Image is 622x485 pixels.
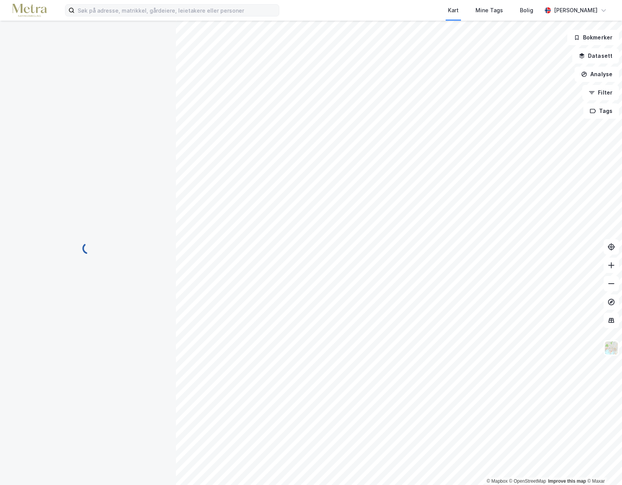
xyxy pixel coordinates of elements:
div: Kontrollprogram for chat [584,448,622,485]
button: Bokmerker [567,30,619,45]
img: Z [604,341,619,355]
iframe: Chat Widget [584,448,622,485]
img: metra-logo.256734c3b2bbffee19d4.png [12,4,47,17]
div: Bolig [520,6,533,15]
div: Kart [448,6,459,15]
div: [PERSON_NAME] [554,6,598,15]
a: Mapbox [487,478,508,484]
button: Datasett [572,48,619,64]
a: OpenStreetMap [509,478,546,484]
a: Improve this map [548,478,586,484]
input: Søk på adresse, matrikkel, gårdeiere, leietakere eller personer [75,5,279,16]
button: Analyse [575,67,619,82]
button: Tags [583,103,619,119]
div: Mine Tags [475,6,503,15]
button: Filter [582,85,619,100]
img: spinner.a6d8c91a73a9ac5275cf975e30b51cfb.svg [82,242,94,255]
